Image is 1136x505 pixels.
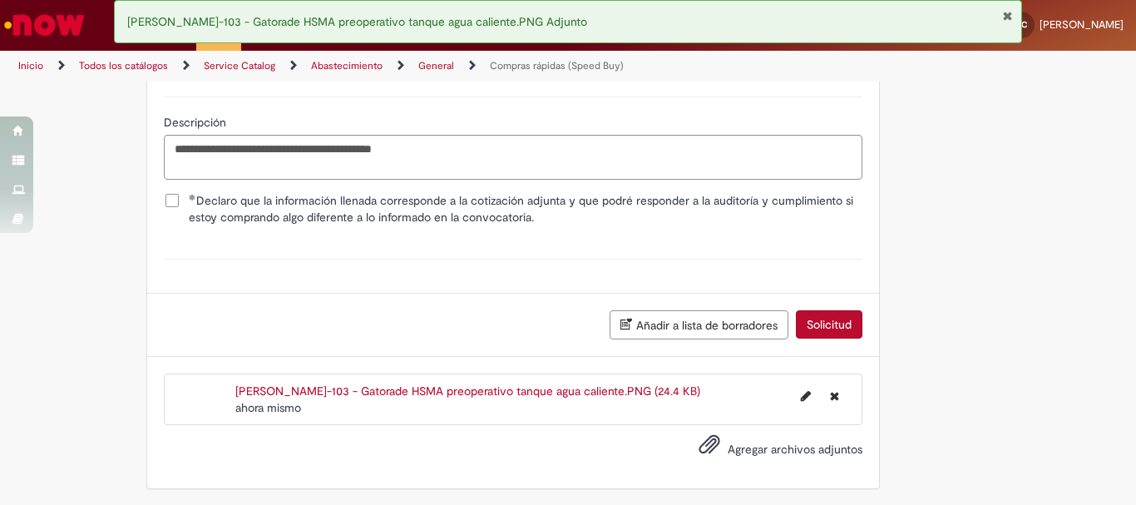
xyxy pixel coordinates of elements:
[694,429,724,468] button: Agregar archivos adjuntos
[235,384,700,399] a: [PERSON_NAME]-103 - Gatorade HSMA preoperativo tanque agua caliente.PNG (24.4 KB)
[1040,17,1124,32] span: [PERSON_NAME]
[235,400,301,415] span: ahora mismo
[12,51,745,82] ul: Rutas de acceso a la página
[164,135,862,180] textarea: Descripción
[189,194,196,201] span: Cumplimentación obligatoria
[164,115,230,130] span: Descripción
[311,59,383,72] a: Abastecimiento
[1002,9,1013,22] button: Cerrar notificación
[189,192,862,225] span: Declaro que la información llenada corresponde a la cotización adjunta y que podré responder a la...
[418,59,454,72] a: General
[2,8,87,42] img: ServiceNow
[610,310,788,339] button: Añadir a lista de borradores
[791,383,821,409] button: Editar nombre de archivo PGCF-103 - Gatorade HSMA preoperativo tanque agua caliente.PNG
[820,383,849,409] button: Eliminar PGCF-103 - Gatorade HSMA preoperativo tanque agua caliente.PNG
[796,310,862,339] button: Solicitud
[204,59,275,72] a: Service Catalog
[235,400,301,415] time: 01/09/2025 10:18:06
[490,59,624,72] a: Compras rápidas (Speed Buy)
[79,59,168,72] a: Todos los catálogos
[728,442,862,457] span: Agregar archivos adjuntos
[18,59,43,72] a: Inicio
[127,14,587,29] span: [PERSON_NAME]-103 - Gatorade HSMA preoperativo tanque agua caliente.PNG Adjunto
